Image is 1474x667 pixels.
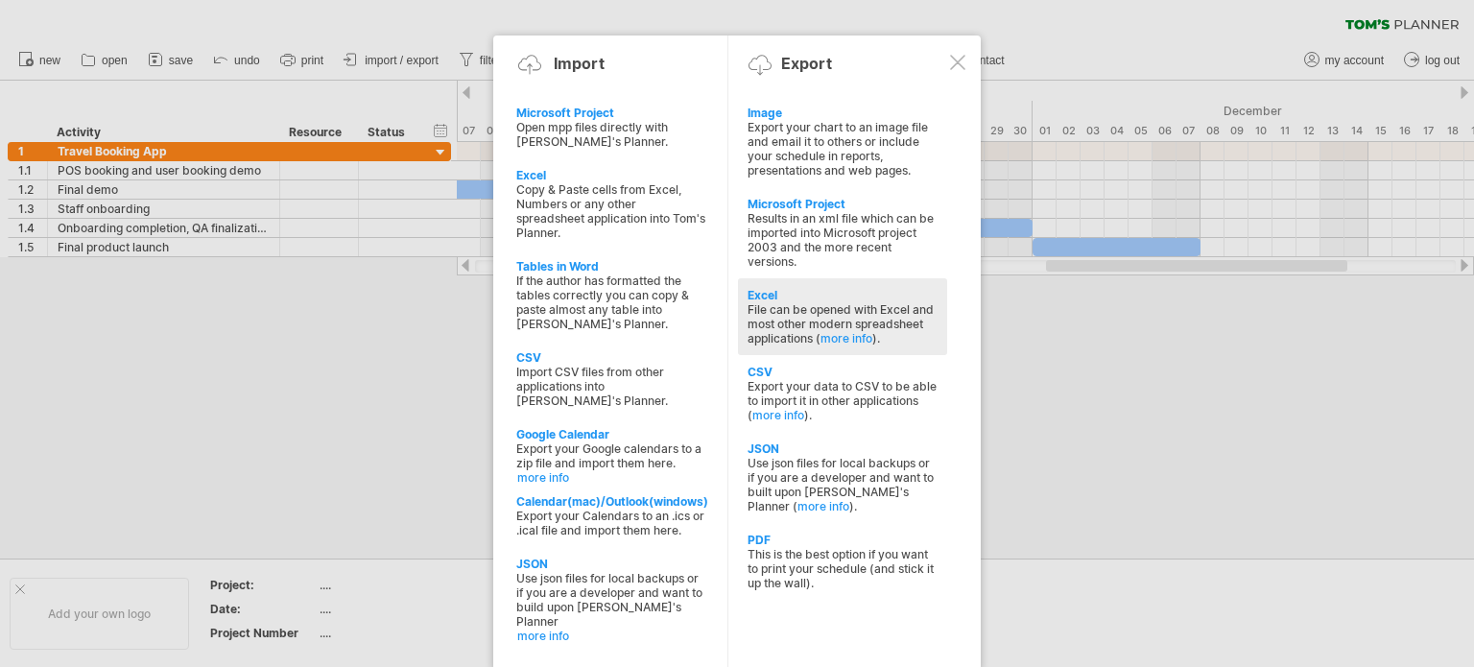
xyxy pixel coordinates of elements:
div: Export your data to CSV to be able to import it in other applications ( ). [748,379,938,422]
div: Export your chart to an image file and email it to others or include your schedule in reports, pr... [748,120,938,178]
div: Export [781,54,832,73]
div: Use json files for local backups or if you are a developer and want to built upon [PERSON_NAME]'s... [748,456,938,513]
div: Excel [748,288,938,302]
div: File can be opened with Excel and most other modern spreadsheet applications ( ). [748,302,938,345]
a: more info [797,499,849,513]
div: CSV [748,365,938,379]
div: PDF [748,533,938,547]
a: more info [517,470,707,485]
div: Copy & Paste cells from Excel, Numbers or any other spreadsheet application into Tom's Planner. [516,182,706,240]
div: Excel [516,168,706,182]
div: Results in an xml file which can be imported into Microsoft project 2003 and the more recent vers... [748,211,938,269]
div: Tables in Word [516,259,706,274]
div: If the author has formatted the tables correctly you can copy & paste almost any table into [PERS... [516,274,706,331]
div: This is the best option if you want to print your schedule (and stick it up the wall). [748,547,938,590]
a: more info [820,331,872,345]
div: JSON [748,441,938,456]
a: more info [752,408,804,422]
div: Microsoft Project [748,197,938,211]
div: Import [554,54,605,73]
a: more info [517,629,707,643]
div: Image [748,106,938,120]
